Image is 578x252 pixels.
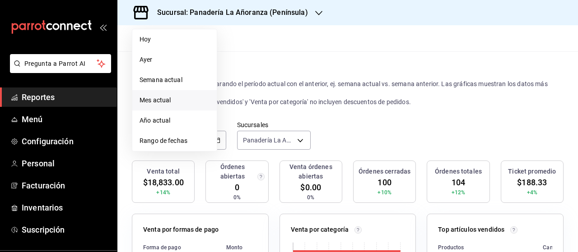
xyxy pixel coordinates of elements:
span: Semana actual [140,75,210,85]
span: Personal [22,157,110,170]
p: Venta por categoría [291,225,349,234]
span: +10% [378,188,392,197]
span: $0.00 [300,181,321,193]
span: Configuración [22,135,110,147]
span: 0 [235,181,239,193]
span: Hoy [140,35,210,44]
h3: Órdenes cerradas [359,167,410,176]
p: El porcentaje se calcula comparando el período actual con el anterior, ej. semana actual vs. sema... [132,79,564,106]
p: Top artículos vendidos [438,225,504,234]
span: $18,833.00 [143,176,184,188]
span: Pregunta a Parrot AI [24,59,97,69]
span: 0% [233,193,241,202]
h3: Venta órdenes abiertas [284,162,338,181]
span: Rango de fechas [140,136,210,146]
span: 0% [307,193,314,202]
span: +12% [452,188,466,197]
a: Pregunta a Parrot AI [6,65,111,75]
span: +4% [527,188,537,197]
h3: Órdenes totales [435,167,482,176]
span: Facturación [22,179,110,192]
span: Ayer [140,55,210,64]
span: 100 [378,176,391,188]
span: Reportes [22,91,110,103]
span: $188.33 [517,176,547,188]
span: 104 [452,176,465,188]
span: Suscripción [22,224,110,236]
h3: Órdenes abiertas [210,162,255,181]
button: open_drawer_menu [99,23,107,31]
span: Panadería La Añoranza (Península) [243,136,294,145]
p: Venta por formas de pago [143,225,219,234]
label: Sucursales [237,122,311,128]
span: +14% [156,188,170,197]
button: Pregunta a Parrot AI [10,54,111,73]
span: Año actual [140,116,210,125]
h3: Ticket promedio [508,167,556,176]
h3: Venta total [147,167,179,176]
h3: Sucursal: Panadería La Añoranza (Península) [150,7,308,18]
span: Mes actual [140,96,210,105]
span: Inventarios [22,202,110,214]
span: Menú [22,113,110,125]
